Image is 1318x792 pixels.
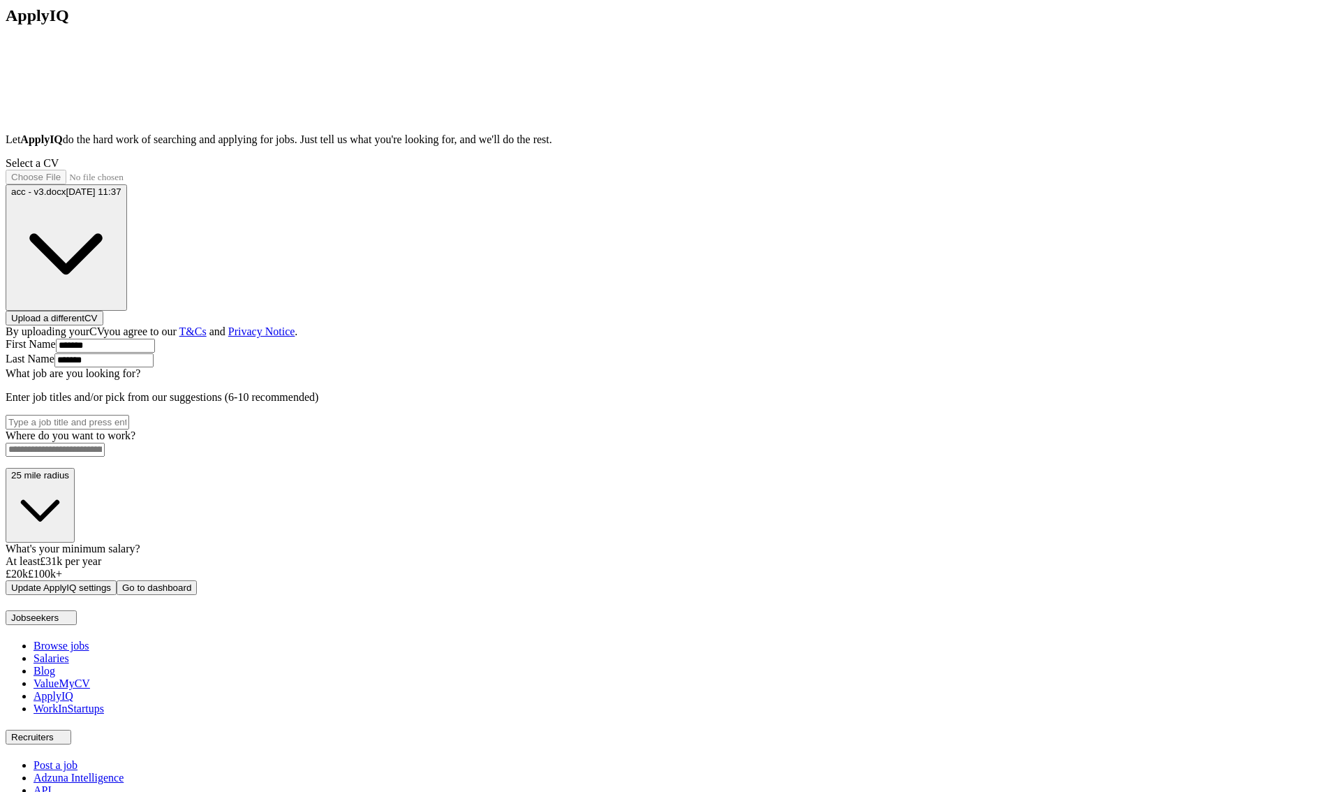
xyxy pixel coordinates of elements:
[11,470,69,481] span: 25 mile radius
[20,133,62,145] strong: ApplyIQ
[11,186,66,197] span: acc - v3.docx
[6,555,40,567] span: At least
[6,568,28,580] span: £ 20 k
[6,415,129,430] input: Type a job title and press enter
[179,325,207,337] a: T&Cs
[11,613,59,623] span: Jobseekers
[6,430,135,441] label: Where do you want to work?
[34,652,69,664] a: Salaries
[34,690,73,702] a: ApplyIQ
[6,184,127,311] button: acc - v3.docx[DATE] 11:37
[34,759,77,771] a: Post a job
[6,543,140,555] label: What's your minimum salary?
[34,640,89,652] a: Browse jobs
[228,325,295,337] a: Privacy Notice
[28,568,62,580] span: £ 100 k+
[117,580,197,595] button: Go to dashboard
[66,186,121,197] span: [DATE] 11:37
[6,353,54,365] label: Last Name
[34,677,90,689] a: ValueMyCV
[6,311,103,325] button: Upload a differentCV
[6,468,75,543] button: 25 mile radius
[34,665,55,677] a: Blog
[6,580,117,595] button: Update ApplyIQ settings
[11,732,54,742] span: Recruiters
[34,772,124,784] a: Adzuna Intelligence
[6,367,140,379] label: What job are you looking for?
[6,133,1312,146] p: Let do the hard work of searching and applying for jobs. Just tell us what you're looking for, an...
[6,391,1312,404] p: Enter job titles and/or pick from our suggestions (6-10 recommended)
[6,338,56,350] label: First Name
[6,157,59,169] label: Select a CV
[34,703,104,714] a: WorkInStartups
[40,555,62,567] span: £ 31k
[6,325,1312,338] div: By uploading your CV you agree to our and .
[56,734,66,740] img: toggle icon
[61,615,71,621] img: toggle icon
[6,6,1312,25] h1: ApplyIQ
[65,555,101,567] span: per year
